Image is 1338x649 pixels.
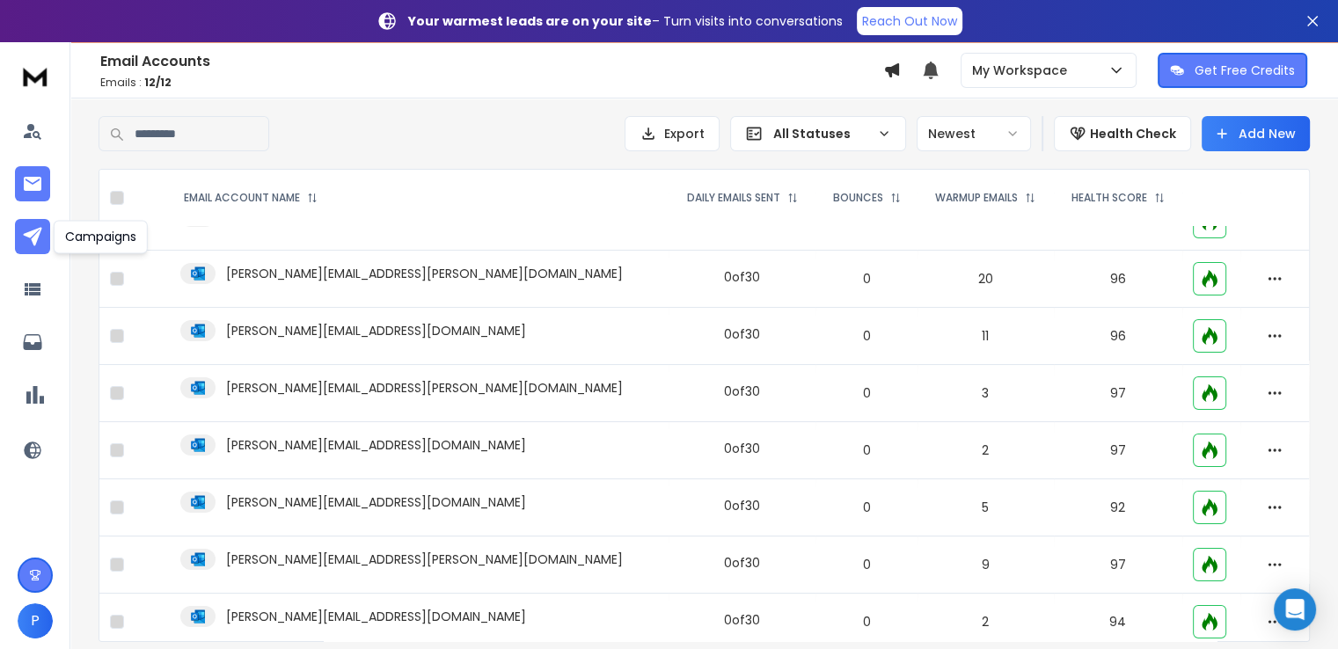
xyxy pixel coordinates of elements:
[226,436,526,454] p: [PERSON_NAME][EMAIL_ADDRESS][DOMAIN_NAME]
[724,611,760,629] div: 0 of 30
[724,554,760,572] div: 0 of 30
[918,251,1054,308] td: 20
[226,493,526,511] p: [PERSON_NAME][EMAIL_ADDRESS][DOMAIN_NAME]
[1202,116,1310,151] button: Add New
[724,440,760,457] div: 0 of 30
[857,7,962,35] a: Reach Out Now
[935,191,1018,205] p: WARMUP EMAILS
[826,441,907,459] p: 0
[226,322,526,339] p: [PERSON_NAME][EMAIL_ADDRESS][DOMAIN_NAME]
[724,268,760,286] div: 0 of 30
[1054,365,1182,422] td: 97
[100,76,883,90] p: Emails :
[1054,308,1182,365] td: 96
[1195,62,1295,79] p: Get Free Credits
[18,603,53,638] button: P
[408,12,652,30] strong: Your warmest leads are on your site
[826,556,907,573] p: 0
[862,12,957,30] p: Reach Out Now
[773,125,870,142] p: All Statuses
[408,12,843,30] p: – Turn visits into conversations
[144,75,172,90] span: 12 / 12
[833,191,883,205] p: BOUNCES
[1054,251,1182,308] td: 96
[54,220,148,253] div: Campaigns
[1054,422,1182,479] td: 97
[625,116,720,151] button: Export
[1158,53,1307,88] button: Get Free Credits
[918,536,1054,594] td: 9
[18,60,53,92] img: logo
[226,608,526,625] p: [PERSON_NAME][EMAIL_ADDRESS][DOMAIN_NAME]
[1054,116,1191,151] button: Health Check
[826,613,907,631] p: 0
[917,116,1031,151] button: Newest
[918,479,1054,536] td: 5
[724,497,760,514] div: 0 of 30
[226,265,623,282] p: [PERSON_NAME][EMAIL_ADDRESS][PERSON_NAME][DOMAIN_NAME]
[1054,536,1182,594] td: 97
[826,327,907,345] p: 0
[226,379,623,397] p: [PERSON_NAME][EMAIL_ADDRESS][PERSON_NAME][DOMAIN_NAME]
[918,365,1054,422] td: 3
[1090,125,1176,142] p: Health Check
[826,384,907,402] p: 0
[184,191,318,205] div: EMAIL ACCOUNT NAME
[226,551,623,568] p: [PERSON_NAME][EMAIL_ADDRESS][PERSON_NAME][DOMAIN_NAME]
[918,308,1054,365] td: 11
[1071,191,1147,205] p: HEALTH SCORE
[918,422,1054,479] td: 2
[1274,588,1316,631] div: Open Intercom Messenger
[687,191,780,205] p: DAILY EMAILS SENT
[1054,479,1182,536] td: 92
[826,270,907,288] p: 0
[724,383,760,400] div: 0 of 30
[826,499,907,516] p: 0
[724,325,760,343] div: 0 of 30
[100,51,883,72] h1: Email Accounts
[972,62,1074,79] p: My Workspace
